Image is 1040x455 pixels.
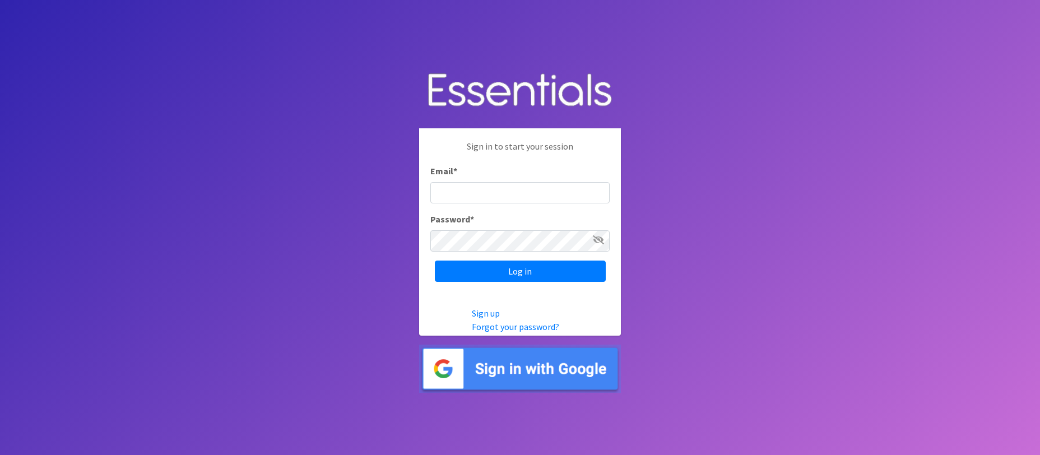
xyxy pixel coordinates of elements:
[430,212,474,226] label: Password
[419,345,621,393] img: Sign in with Google
[472,308,500,319] a: Sign up
[435,261,606,282] input: Log in
[430,164,457,178] label: Email
[472,321,559,332] a: Forgot your password?
[470,213,474,225] abbr: required
[419,62,621,120] img: Human Essentials
[430,140,610,164] p: Sign in to start your session
[453,165,457,177] abbr: required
